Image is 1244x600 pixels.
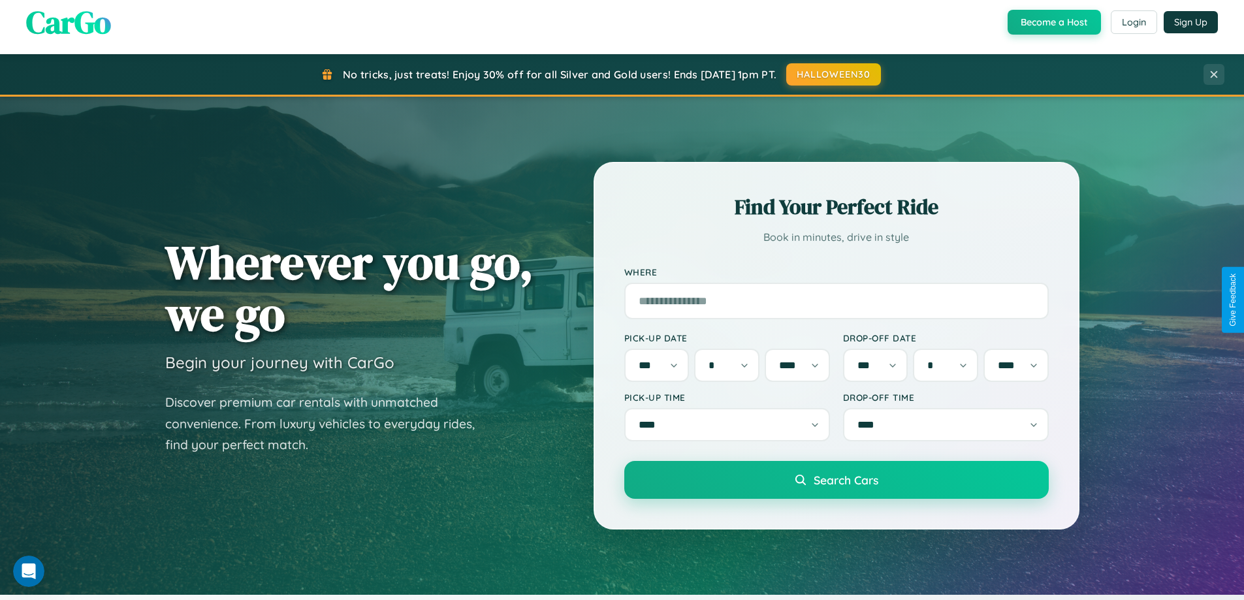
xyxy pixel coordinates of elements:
label: Pick-up Date [624,332,830,343]
span: CarGo [26,1,111,44]
iframe: Intercom live chat [13,556,44,587]
button: Search Cars [624,461,1049,499]
p: Book in minutes, drive in style [624,228,1049,247]
label: Pick-up Time [624,392,830,403]
label: Drop-off Date [843,332,1049,343]
div: Give Feedback [1228,274,1237,326]
h2: Find Your Perfect Ride [624,193,1049,221]
h1: Wherever you go, we go [165,236,534,339]
h3: Begin your journey with CarGo [165,353,394,372]
button: HALLOWEEN30 [786,63,881,86]
p: Discover premium car rentals with unmatched convenience. From luxury vehicles to everyday rides, ... [165,392,492,456]
span: No tricks, just treats! Enjoy 30% off for all Silver and Gold users! Ends [DATE] 1pm PT. [343,68,776,81]
button: Sign Up [1164,11,1218,33]
button: Become a Host [1008,10,1101,35]
label: Where [624,266,1049,277]
button: Login [1111,10,1157,34]
span: Search Cars [814,473,878,487]
label: Drop-off Time [843,392,1049,403]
